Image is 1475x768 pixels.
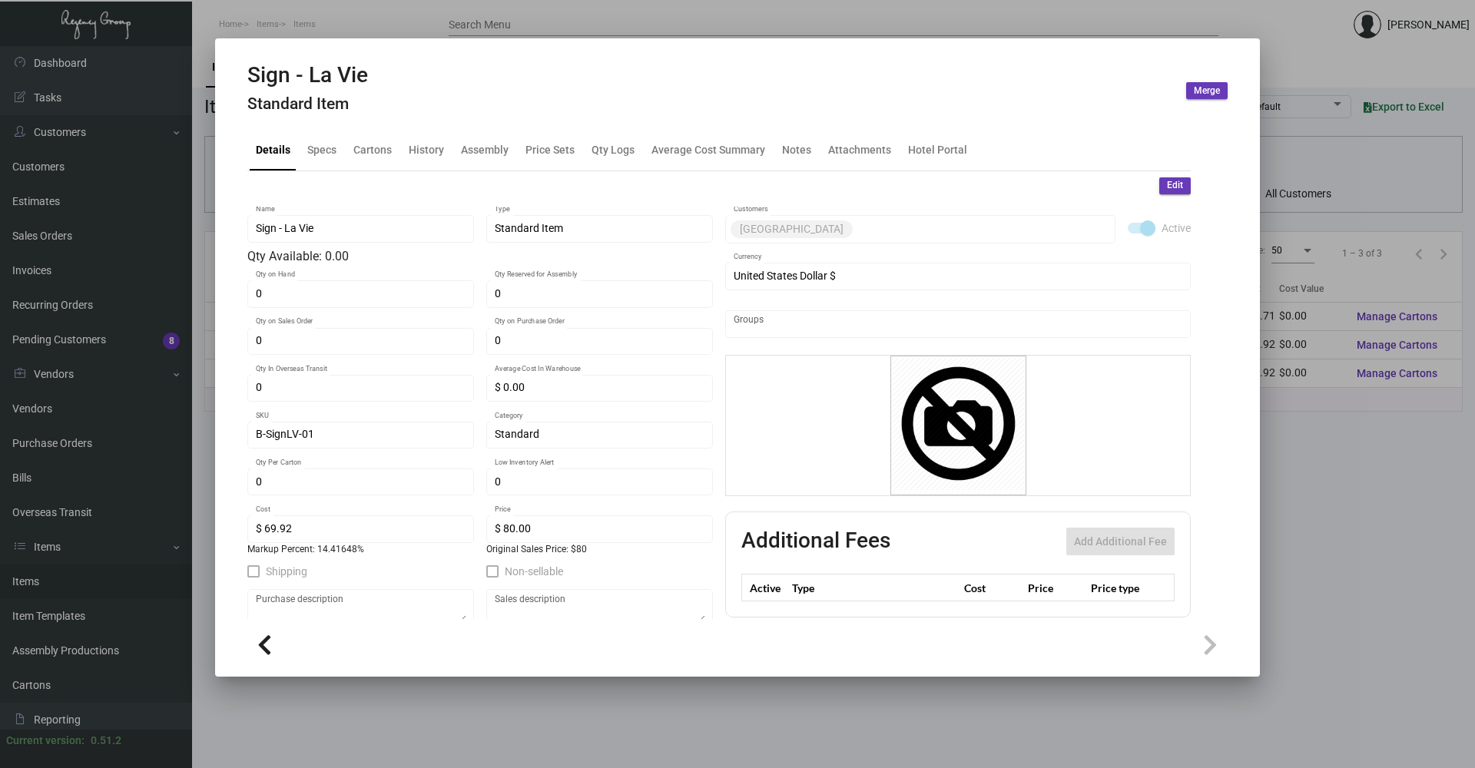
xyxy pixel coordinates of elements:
[1167,179,1183,192] span: Edit
[307,141,336,157] div: Specs
[256,141,290,157] div: Details
[1159,177,1191,194] button: Edit
[1074,535,1167,548] span: Add Additional Fee
[409,141,444,157] div: History
[505,562,563,581] span: Non-sellable
[247,62,368,88] h2: Sign - La Vie
[788,574,960,601] th: Type
[782,141,811,157] div: Notes
[353,141,392,157] div: Cartons
[525,141,575,157] div: Price Sets
[742,574,789,601] th: Active
[461,141,509,157] div: Assembly
[741,528,890,555] h2: Additional Fees
[247,247,713,266] div: Qty Available: 0.00
[1194,84,1220,98] span: Merge
[828,141,891,157] div: Attachments
[1066,528,1175,555] button: Add Additional Fee
[1024,574,1087,601] th: Price
[91,733,121,749] div: 0.51.2
[856,223,1108,235] input: Add new..
[247,94,368,114] h4: Standard Item
[6,733,85,749] div: Current version:
[266,562,307,581] span: Shipping
[1087,574,1156,601] th: Price type
[1162,219,1191,237] span: Active
[731,220,853,238] mat-chip: [GEOGRAPHIC_DATA]
[592,141,635,157] div: Qty Logs
[651,141,765,157] div: Average Cost Summary
[1186,82,1228,99] button: Merge
[734,318,1183,330] input: Add new..
[960,574,1023,601] th: Cost
[908,141,967,157] div: Hotel Portal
